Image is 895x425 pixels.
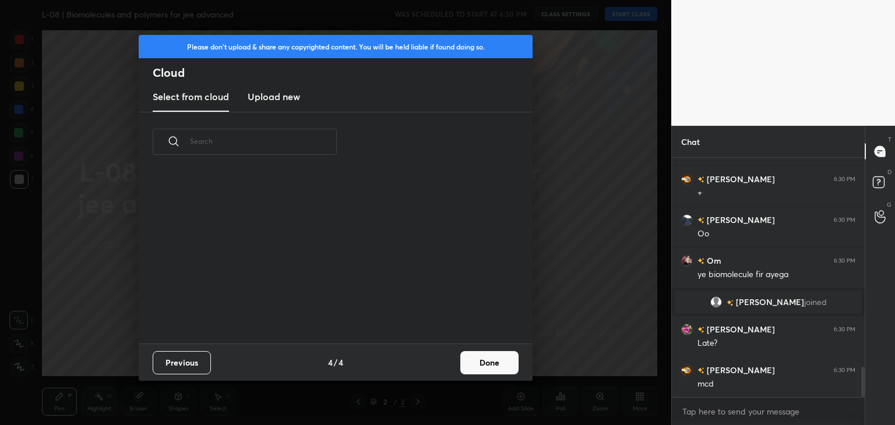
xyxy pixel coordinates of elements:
[153,65,533,80] h2: Cloud
[672,158,865,398] div: grid
[887,200,892,209] p: G
[339,356,343,369] h4: 4
[139,168,519,343] div: grid
[139,35,533,58] div: Please don't upload & share any copyrighted content. You will be held liable if found doing so.
[153,351,211,374] button: Previous
[888,135,892,144] p: T
[460,351,519,374] button: Done
[153,90,229,104] h3: Select from cloud
[887,168,892,176] p: D
[190,116,337,166] input: Search
[248,90,300,104] h3: Upload new
[334,356,337,369] h4: /
[672,126,709,157] p: Chat
[328,356,333,369] h4: 4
